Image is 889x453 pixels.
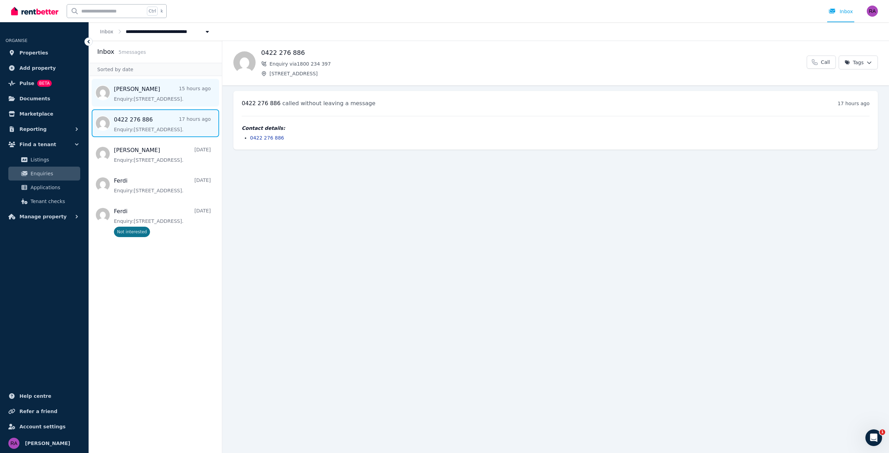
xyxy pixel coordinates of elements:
[19,79,34,87] span: Pulse
[838,101,870,106] time: 17 hours ago
[6,420,83,434] a: Account settings
[880,429,885,435] span: 1
[8,167,80,181] a: Enquiries
[89,63,222,76] div: Sorted by date
[8,438,19,449] img: Rosa Acland
[6,404,83,418] a: Refer a friend
[89,76,222,244] nav: Message list
[19,392,51,400] span: Help centre
[19,64,56,72] span: Add property
[8,194,80,208] a: Tenant checks
[269,60,807,67] span: Enquiry via 1800 234 397
[242,125,870,132] h4: Contact details:
[6,107,83,121] a: Marketplace
[160,8,163,14] span: k
[807,56,836,69] a: Call
[31,169,77,178] span: Enquiries
[19,212,67,221] span: Manage property
[6,210,83,224] button: Manage property
[6,61,83,75] a: Add property
[6,92,83,106] a: Documents
[19,140,56,149] span: Find a tenant
[89,22,222,41] nav: Breadcrumb
[114,177,211,194] a: Ferdi[DATE]Enquiry:[STREET_ADDRESS].
[19,94,50,103] span: Documents
[114,116,211,133] a: 0422 276 88617 hours agoEnquiry:[STREET_ADDRESS].
[282,100,375,107] span: called without leaving a message
[821,59,830,66] span: Call
[233,51,256,74] img: 0422 276 886
[867,6,878,17] img: Rosa Acland
[19,422,66,431] span: Account settings
[114,146,211,163] a: [PERSON_NAME][DATE]Enquiry:[STREET_ADDRESS].
[242,100,281,107] span: 0422 276 886
[6,38,27,43] span: ORGANISE
[100,29,113,34] a: Inbox
[261,48,807,58] h1: 0422 276 886
[19,110,53,118] span: Marketplace
[31,156,77,164] span: Listings
[19,407,57,416] span: Refer a friend
[865,429,882,446] iframe: Intercom live chat
[31,197,77,205] span: Tenant checks
[114,207,211,237] a: Ferdi[DATE]Enquiry:[STREET_ADDRESS].Not interested
[829,8,853,15] div: Inbox
[839,56,878,69] button: Tags
[6,122,83,136] button: Reporting
[118,49,146,55] span: 5 message s
[6,137,83,151] button: Find a tenant
[8,181,80,194] a: Applications
[37,80,52,87] span: BETA
[11,6,58,16] img: RentBetter
[6,389,83,403] a: Help centre
[19,49,48,57] span: Properties
[6,76,83,90] a: PulseBETA
[97,47,114,57] h2: Inbox
[25,439,70,447] span: [PERSON_NAME]
[845,59,864,66] span: Tags
[8,153,80,167] a: Listings
[31,183,77,192] span: Applications
[269,70,807,77] span: [STREET_ADDRESS]
[19,125,47,133] span: Reporting
[6,46,83,60] a: Properties
[114,85,211,102] a: [PERSON_NAME]15 hours agoEnquiry:[STREET_ADDRESS].
[250,135,284,141] a: 0422 276 886
[147,7,158,16] span: Ctrl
